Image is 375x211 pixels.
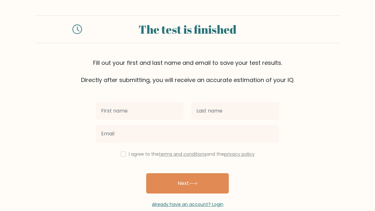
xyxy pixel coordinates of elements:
[152,201,223,208] a: Already have an account? Login
[90,21,285,38] div: The test is finished
[146,173,229,194] button: Next
[191,102,279,120] input: Last name
[159,151,207,157] a: terms and conditions
[129,151,255,157] label: I agree to the and the
[35,58,340,84] div: Fill out your first and last name and email to save your test results. Directly after submitting,...
[96,102,184,120] input: First name
[96,125,279,143] input: Email
[224,151,255,157] a: privacy policy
